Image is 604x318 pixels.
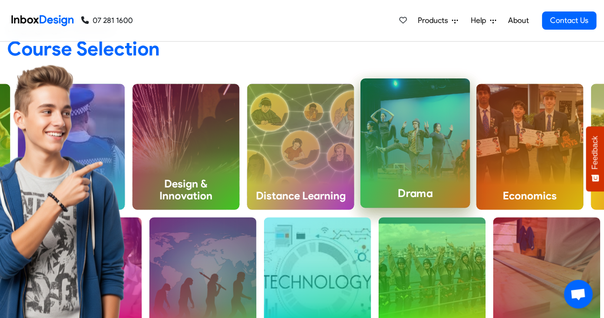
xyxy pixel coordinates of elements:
div: Open chat [564,280,593,308]
button: Feedback - Show survey [586,126,604,191]
h4: Drama [360,179,470,208]
h4: Distance Learning [247,182,354,209]
h4: Design & Innovation [132,170,239,209]
span: Help [471,15,490,26]
span: Products [418,15,452,26]
a: 07 281 1600 [81,15,133,26]
h4: Economics [476,182,583,209]
a: Help [467,11,500,30]
a: About [505,11,531,30]
a: Contact Us [542,11,596,30]
a: Products [414,11,462,30]
h2: Course Selection [7,36,597,61]
span: Feedback [591,136,599,169]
